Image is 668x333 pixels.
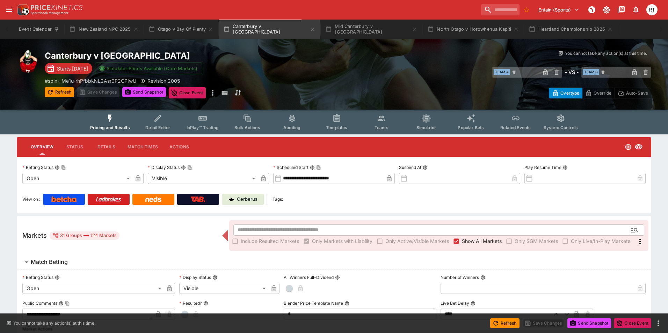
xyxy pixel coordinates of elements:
button: Send Snapshot [567,318,611,328]
p: Play Resume Time [524,164,561,170]
span: Related Events [500,125,531,130]
button: Betting StatusCopy To Clipboard [55,165,60,170]
span: Popular Bets [458,125,484,130]
span: Teams [375,125,389,130]
img: PriceKinetics [31,5,82,10]
p: Cerberus [237,196,257,203]
p: Override [594,89,611,97]
h6: - VS - [565,68,579,76]
button: more [654,319,662,327]
button: Copy To Clipboard [187,165,192,170]
button: Notifications [630,3,642,16]
p: Betting Status [22,274,53,280]
img: Sportsbook Management [31,12,68,15]
button: Live Bet Delay [471,301,475,306]
p: Public Comments [22,300,57,306]
button: Copy To Clipboard [65,301,70,306]
button: Overview [25,139,59,155]
button: Copy To Clipboard [316,165,321,170]
div: Event type filters [85,110,583,134]
p: Number of Winners [441,274,479,280]
button: Mid Canterbury v [GEOGRAPHIC_DATA] [321,20,422,39]
span: Simulator [416,125,436,130]
p: Copy To Clipboard [45,77,136,84]
div: Start From [549,88,651,98]
button: Toggle light/dark mode [600,3,613,16]
p: Betting Status [22,164,53,170]
p: Live Bet Delay [441,300,469,306]
p: Scheduled Start [273,164,308,170]
button: Public CommentsCopy To Clipboard [59,301,64,306]
h2: Copy To Clipboard [45,50,348,61]
span: Only Live/In-Play Markets [571,237,630,245]
div: Visible [179,283,268,294]
button: Match Betting [17,255,651,269]
button: Auto-Save [615,88,651,98]
button: Close Event [169,87,206,98]
div: 31 Groups 124 Markets [52,231,117,240]
img: rugby_union.png [17,50,39,73]
p: Starts [DATE] [57,65,88,72]
button: Override [582,88,615,98]
button: No Bookmarks [521,4,532,15]
span: Bulk Actions [234,125,260,130]
span: System Controls [544,125,578,130]
img: Ladbrokes [96,197,121,202]
button: Blender Price Template Name [344,301,349,306]
button: Richard Tatton [644,2,660,17]
span: InPlay™ Trading [187,125,219,130]
div: Visible [148,173,258,184]
p: Blender Price Template Name [284,300,343,306]
button: Betting Status [55,275,60,280]
button: Copy To Clipboard [61,165,66,170]
button: Event Calendar [15,20,64,39]
button: Display Status [212,275,217,280]
button: Display StatusCopy To Clipboard [181,165,186,170]
p: Suspend At [399,164,421,170]
button: Select Tenant [534,4,583,15]
p: Resulted? [179,300,202,306]
button: Suspend At [423,165,428,170]
p: Overtype [560,89,579,97]
p: Display Status [179,274,211,280]
span: Team A [494,69,510,75]
img: Betcha [51,197,77,202]
img: Neds [145,197,161,202]
div: Open [22,283,164,294]
button: North Otago v Horowhenua Kapiti [423,20,523,39]
span: Include Resulted Markets [241,237,299,245]
p: You cannot take any action(s) at this time. [13,320,95,326]
span: Only Active/Visible Markets [385,237,449,245]
p: Revision 2005 [147,77,180,84]
button: Heartland Championship 2025 [524,20,617,39]
div: Open [22,173,132,184]
input: search [481,4,520,15]
a: Cerberus [222,194,264,205]
button: Resulted? [203,301,208,306]
button: Close Event [614,318,651,328]
p: All Winners Full-Dividend [284,274,334,280]
img: TabNZ [191,197,205,202]
button: All Winners Full-Dividend [335,275,340,280]
p: Auto-Save [626,89,648,97]
span: Templates [326,125,347,130]
button: Scheduled StartCopy To Clipboard [310,165,315,170]
img: PriceKinetics Logo [15,3,29,17]
svg: Open [625,143,632,150]
button: more [209,87,217,98]
button: Overtype [549,88,582,98]
span: Team B [583,69,599,75]
label: View on : [22,194,40,205]
button: Number of Winners [480,275,485,280]
span: Auditing [283,125,300,130]
span: Pricing and Results [90,125,130,130]
button: Match Times [122,139,164,155]
svg: Visible [634,143,643,151]
button: open drawer [3,3,15,16]
img: Cerberus [228,197,234,202]
button: NOT Connected to PK [586,3,598,16]
button: Details [90,139,122,155]
button: Actions [164,139,195,155]
span: Detail Editor [145,125,170,130]
label: Tags: [273,194,283,205]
